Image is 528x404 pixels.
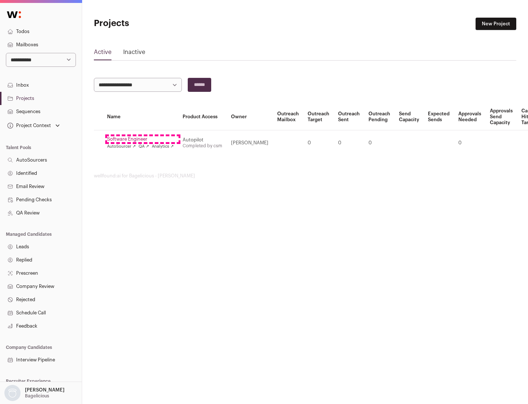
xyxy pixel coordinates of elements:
[364,104,395,130] th: Outreach Pending
[107,136,174,142] a: Software Engineer
[152,144,173,149] a: Analytics ↗
[6,120,61,131] button: Open dropdown
[183,137,222,143] div: Autopilot
[3,385,66,401] button: Open dropdown
[3,7,25,22] img: Wellfound
[94,18,235,29] h1: Projects
[364,130,395,156] td: 0
[303,130,334,156] td: 0
[139,144,149,149] a: QA ↗
[423,104,454,130] th: Expected Sends
[485,104,517,130] th: Approvals Send Capacity
[94,48,111,59] a: Active
[25,393,49,399] p: Bagelicious
[4,385,21,401] img: nopic.png
[94,173,516,179] footer: wellfound:ai for Bagelicious - [PERSON_NAME]
[395,104,423,130] th: Send Capacity
[303,104,334,130] th: Outreach Target
[178,104,227,130] th: Product Access
[454,104,485,130] th: Approvals Needed
[6,123,51,129] div: Project Context
[183,144,222,148] a: Completed by csm
[227,130,273,156] td: [PERSON_NAME]
[103,104,178,130] th: Name
[476,18,516,30] a: New Project
[123,48,145,59] a: Inactive
[454,130,485,156] td: 0
[273,104,303,130] th: Outreach Mailbox
[25,387,65,393] p: [PERSON_NAME]
[227,104,273,130] th: Owner
[334,104,364,130] th: Outreach Sent
[334,130,364,156] td: 0
[107,144,136,149] a: AutoSourcer ↗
